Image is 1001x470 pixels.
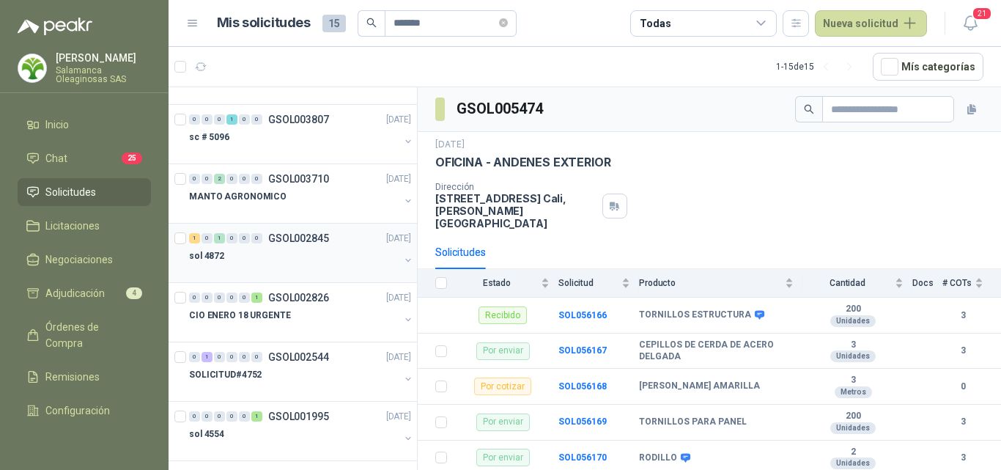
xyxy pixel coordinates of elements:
[558,416,607,427] a: SOL056169
[239,114,250,125] div: 0
[45,184,96,200] span: Solicitudes
[226,233,237,243] div: 0
[558,381,607,392] a: SOL056168
[802,447,904,458] b: 2
[189,352,200,362] div: 0
[251,411,262,422] div: 1
[189,348,414,395] a: 0 1 0 0 0 0 GSOL002544[DATE] SOLICITUD#4752
[558,452,607,463] a: SOL056170
[268,114,329,125] p: GSOL003807
[189,293,200,303] div: 0
[639,416,747,428] b: TORNILLOS PARA PANEL
[476,342,530,360] div: Por enviar
[214,411,225,422] div: 0
[239,352,250,362] div: 0
[435,138,465,152] p: [DATE]
[18,397,151,425] a: Configuración
[776,55,861,78] div: 1 - 15 de 15
[45,369,100,385] span: Remisiones
[126,287,142,299] span: 4
[226,293,237,303] div: 0
[456,278,538,288] span: Estado
[873,53,983,81] button: Mís categorías
[942,278,972,288] span: # COTs
[18,54,46,82] img: Company Logo
[268,233,329,243] p: GSOL002845
[435,192,596,230] p: [STREET_ADDRESS] Cali , [PERSON_NAME][GEOGRAPHIC_DATA]
[189,111,414,158] a: 0 0 0 1 0 0 GSOL003807[DATE] sc # 5096
[45,319,137,351] span: Órdenes de Compra
[639,278,782,288] span: Producto
[558,269,639,298] th: Solicitud
[239,411,250,422] div: 0
[942,309,983,323] b: 3
[18,144,151,172] a: Chat25
[189,427,224,441] p: sol 4554
[476,414,530,431] div: Por enviar
[499,16,508,30] span: close-circle
[476,449,530,466] div: Por enviar
[942,344,983,358] b: 3
[912,269,942,298] th: Docs
[45,117,69,133] span: Inicio
[239,233,250,243] div: 0
[214,174,225,184] div: 2
[45,251,113,268] span: Negociaciones
[479,306,527,324] div: Recibido
[202,233,213,243] div: 0
[56,66,151,84] p: Salamanca Oleaginosas SAS
[18,18,92,35] img: Logo peakr
[202,174,213,184] div: 0
[802,269,912,298] th: Cantidad
[18,279,151,307] a: Adjudicación4
[189,309,291,323] p: CIO ENERO 18 URGENTE
[18,313,151,357] a: Órdenes de Compra
[226,114,237,125] div: 1
[639,339,794,362] b: CEPILLOS DE CERDA DE ACERO DELGADA
[558,345,607,356] a: SOL056167
[239,174,250,184] div: 0
[386,410,411,424] p: [DATE]
[189,170,414,217] a: 0 0 2 0 0 0 GSOL003710[DATE] MANTO AGRONOMICO
[18,430,151,458] a: Manuales y ayuda
[830,458,876,469] div: Unidades
[322,15,346,32] span: 15
[802,375,904,386] b: 3
[830,422,876,434] div: Unidades
[942,415,983,429] b: 3
[639,381,760,392] b: [PERSON_NAME] AMARILLA
[802,411,904,422] b: 200
[456,269,558,298] th: Estado
[386,113,411,127] p: [DATE]
[251,114,262,125] div: 0
[251,293,262,303] div: 1
[189,411,200,422] div: 0
[226,352,237,362] div: 0
[815,10,927,37] button: Nueva solicitud
[45,150,67,166] span: Chat
[499,18,508,27] span: close-circle
[268,174,329,184] p: GSOL003710
[268,293,329,303] p: GSOL002826
[830,315,876,327] div: Unidades
[639,269,802,298] th: Producto
[474,378,531,395] div: Por cotizar
[189,249,224,263] p: sol 4872
[202,411,213,422] div: 0
[18,246,151,273] a: Negociaciones
[435,182,596,192] p: Dirección
[189,230,414,276] a: 1 0 1 0 0 0 GSOL002845[DATE] sol 4872
[639,309,751,321] b: TORNILLOS ESTRUCTURA
[189,233,200,243] div: 1
[214,114,225,125] div: 0
[268,352,329,362] p: GSOL002544
[802,278,892,288] span: Cantidad
[251,352,262,362] div: 0
[214,233,225,243] div: 1
[18,212,151,240] a: Licitaciones
[251,174,262,184] div: 0
[558,310,607,320] a: SOL056166
[45,403,110,419] span: Configuración
[957,10,983,37] button: 21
